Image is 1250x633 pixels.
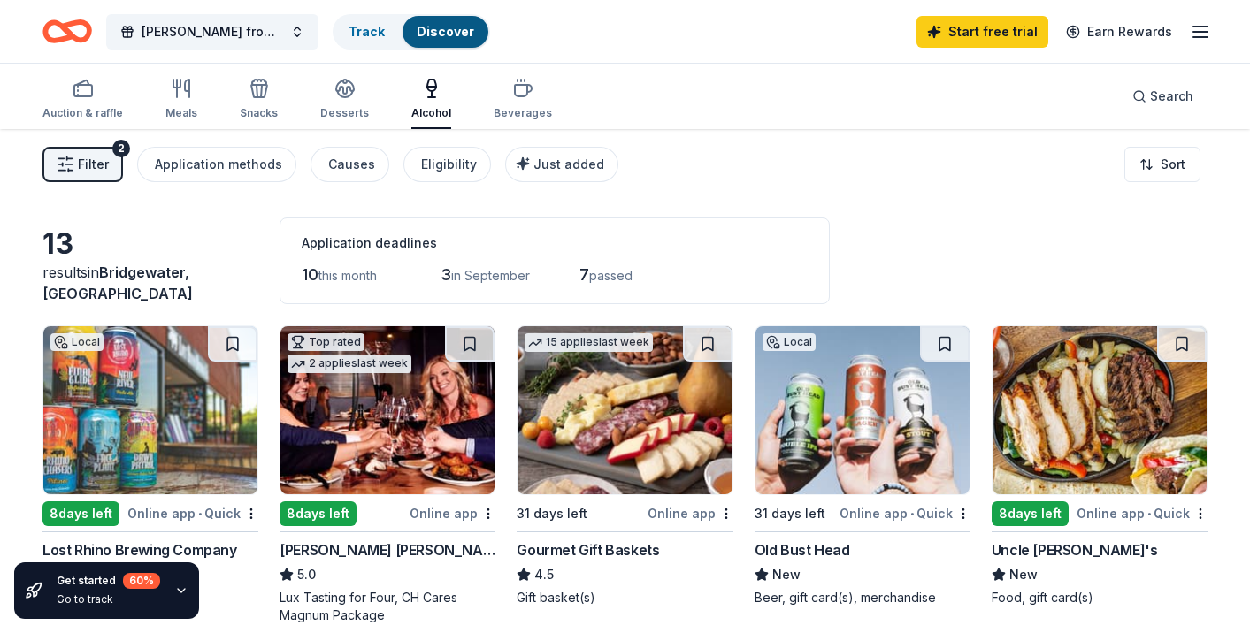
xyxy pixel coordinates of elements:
[441,265,451,284] span: 3
[421,154,477,175] div: Eligibility
[1150,86,1193,107] span: Search
[533,156,604,172] span: Just added
[517,539,659,561] div: Gourmet Gift Baskets
[755,325,970,606] a: Image for Old Bust HeadLocal31 days leftOnline app•QuickOld Bust HeadNewBeer, gift card(s), merch...
[1118,79,1208,114] button: Search
[280,539,495,561] div: [PERSON_NAME] [PERSON_NAME] Winery and Restaurants
[517,589,732,606] div: Gift basket(s)
[302,233,808,254] div: Application deadlines
[42,263,193,302] span: in
[916,16,1048,48] a: Start free trial
[50,333,104,351] div: Local
[992,501,1069,526] div: 8 days left
[311,147,389,182] button: Causes
[280,325,495,624] a: Image for Cooper's Hawk Winery and RestaurantsTop rated2 applieslast week8days leftOnline app[PER...
[320,106,369,120] div: Desserts
[992,325,1208,606] a: Image for Uncle Julio's8days leftOnline app•QuickUncle [PERSON_NAME]'sNewFood, gift card(s)
[333,14,490,50] button: TrackDiscover
[505,147,618,182] button: Just added
[288,333,364,351] div: Top rated
[240,106,278,120] div: Snacks
[123,573,160,589] div: 60 %
[1147,507,1151,521] span: •
[1055,16,1183,48] a: Earn Rewards
[240,71,278,129] button: Snacks
[165,106,197,120] div: Meals
[518,326,732,494] img: Image for Gourmet Gift Baskets
[42,263,193,302] span: Bridgewater, [GEOGRAPHIC_DATA]
[589,268,633,283] span: passed
[992,589,1208,606] div: Food, gift card(s)
[318,268,377,283] span: this month
[127,502,258,524] div: Online app Quick
[1009,564,1038,585] span: New
[755,589,970,606] div: Beer, gift card(s), merchandise
[137,147,296,182] button: Application methods
[112,140,130,157] div: 2
[42,325,258,606] a: Image for Lost Rhino Brewing CompanyLocal8days leftOnline app•QuickLost Rhino Brewing CompanyNewB...
[42,106,123,120] div: Auction & raffle
[106,14,318,50] button: [PERSON_NAME] from the Heart
[410,502,495,524] div: Online app
[142,21,283,42] span: [PERSON_NAME] from the Heart
[43,326,257,494] img: Image for Lost Rhino Brewing Company
[517,503,587,524] div: 31 days left
[42,226,258,262] div: 13
[451,268,530,283] span: in September
[755,503,825,524] div: 31 days left
[349,24,385,39] a: Track
[280,326,495,494] img: Image for Cooper's Hawk Winery and Restaurants
[280,501,357,526] div: 8 days left
[165,71,197,129] button: Meals
[320,71,369,129] button: Desserts
[755,326,970,494] img: Image for Old Bust Head
[42,71,123,129] button: Auction & raffle
[302,265,318,284] span: 10
[772,564,801,585] span: New
[42,262,258,304] div: results
[57,573,160,589] div: Get started
[288,355,411,373] div: 2 applies last week
[403,147,491,182] button: Eligibility
[411,71,451,129] button: Alcohol
[42,539,237,561] div: Lost Rhino Brewing Company
[992,539,1158,561] div: Uncle [PERSON_NAME]'s
[648,502,733,524] div: Online app
[297,564,316,585] span: 5.0
[494,71,552,129] button: Beverages
[57,592,160,606] div: Go to track
[993,326,1207,494] img: Image for Uncle Julio's
[1077,502,1208,524] div: Online app Quick
[534,564,554,585] span: 4.5
[42,501,119,526] div: 8 days left
[198,507,202,521] span: •
[525,333,653,352] div: 15 applies last week
[1161,154,1185,175] span: Sort
[280,589,495,624] div: Lux Tasting for Four, CH Cares Magnum Package
[411,106,451,120] div: Alcohol
[579,265,589,284] span: 7
[517,325,732,606] a: Image for Gourmet Gift Baskets15 applieslast week31 days leftOnline appGourmet Gift Baskets4.5Gif...
[78,154,109,175] span: Filter
[910,507,914,521] span: •
[494,106,552,120] div: Beverages
[840,502,970,524] div: Online app Quick
[328,154,375,175] div: Causes
[763,333,816,351] div: Local
[42,147,123,182] button: Filter2
[155,154,282,175] div: Application methods
[417,24,474,39] a: Discover
[1124,147,1200,182] button: Sort
[755,539,850,561] div: Old Bust Head
[42,11,92,52] a: Home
